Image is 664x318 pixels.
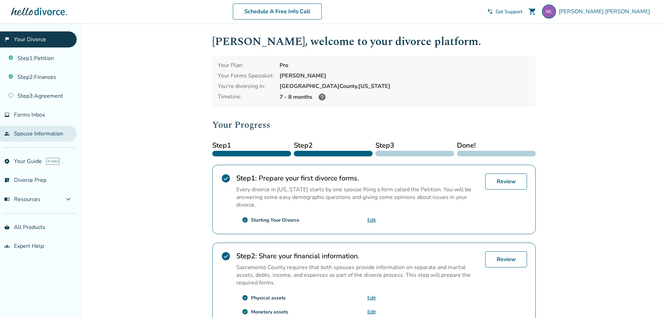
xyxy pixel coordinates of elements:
[4,112,10,118] span: inbox
[251,217,299,223] div: Starting Your Divorce
[280,61,530,69] div: Pro
[4,243,10,249] span: groups
[367,295,376,301] a: Edit
[542,5,556,19] img: mpjlewis@gmail.com
[236,264,480,287] p: Sacramento County requires that both spouses provide information on separate and marital assets, ...
[236,186,480,209] p: Every divorce in [US_STATE] starts by one spouse filing a form called the Petition. You will be a...
[4,177,10,183] span: list_alt_check
[496,8,522,15] span: Get Support
[212,33,536,50] h1: [PERSON_NAME] , welcome to your divorce platform.
[4,131,10,136] span: people
[236,173,257,183] strong: Step 1 :
[218,61,274,69] div: Your Plan:
[212,140,291,151] span: Step 1
[218,82,274,90] div: You're divorcing in:
[4,224,10,230] span: shopping_basket
[4,37,10,42] span: flag_2
[242,295,248,301] span: check_circle
[251,309,288,315] div: Monetary assets
[242,309,248,315] span: check_circle
[236,173,480,183] h2: Prepare your first divorce forms.
[559,8,653,15] span: [PERSON_NAME] [PERSON_NAME]
[46,158,60,165] span: AI beta
[367,309,376,315] a: Edit
[242,217,248,223] span: check_circle
[375,140,454,151] span: Step 3
[14,111,45,119] span: Forms Inbox
[629,284,664,318] iframe: Chat Widget
[487,9,493,14] span: phone_in_talk
[280,82,530,90] div: [GEOGRAPHIC_DATA] County, [US_STATE]
[485,173,527,190] a: Review
[4,158,10,164] span: explore
[528,7,536,16] span: shopping_cart
[280,72,530,80] div: [PERSON_NAME]
[280,93,530,101] div: 7 - 8 months
[487,8,522,15] a: phone_in_talkGet Support
[4,197,10,202] span: menu_book
[233,3,322,20] a: Schedule A Free Info Call
[221,173,231,183] span: check_circle
[294,140,373,151] span: Step 2
[64,195,72,204] span: expand_more
[485,251,527,267] a: Review
[218,72,274,80] div: Your Forms Specialist:
[251,295,286,301] div: Physical assets
[212,118,536,132] h2: Your Progress
[457,140,536,151] span: Done!
[236,251,480,261] h2: Share your financial information.
[367,217,376,223] a: Edit
[4,195,40,203] span: Resources
[221,251,231,261] span: check_circle
[236,251,257,261] strong: Step 2 :
[218,93,274,101] div: Timeline:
